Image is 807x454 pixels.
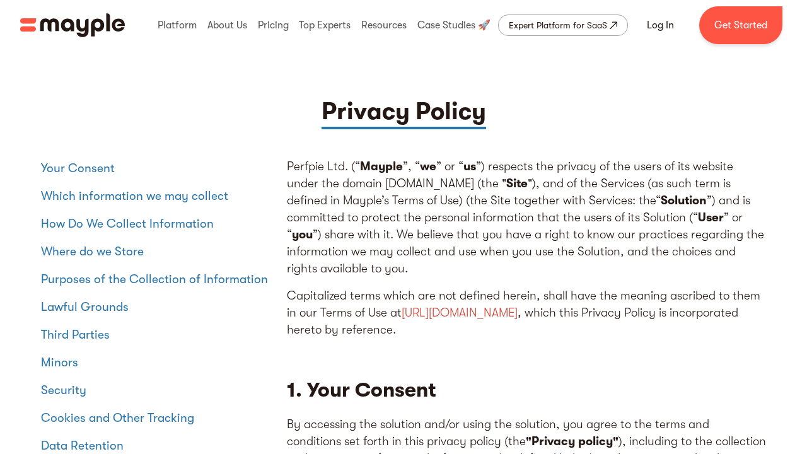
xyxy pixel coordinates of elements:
a: home [20,13,125,37]
a: Minors [41,352,274,373]
a: Get Started [699,6,782,44]
a: Where do we Store [41,242,274,262]
a: [URL][DOMAIN_NAME] [402,306,518,320]
strong: "Privacy policy" [526,434,618,448]
div: About Us [204,5,250,45]
a: Security [41,380,274,400]
div: Expert Platform for SaaS [509,18,607,33]
img: Mayple logo [20,13,125,37]
p: Perfpie Ltd. (“ ”, “ ” or “ ”) respects the privacy of the users of its website under the domain ... [287,158,766,277]
strong: we [420,160,436,173]
strong: you [292,228,313,242]
strong: Solution [661,194,707,207]
div: Pricing [255,5,292,45]
div: Platform [154,5,200,45]
a: Log In [632,10,689,40]
p: Capitalized terms which are not defined herein, shall have the meaning ascribed to them in our Te... [287,288,766,339]
a: Cookies and Other Tracking [41,408,274,428]
strong: Privacy Policy [322,98,486,125]
a: Purposes of the Collection of Information [41,269,274,289]
div: Resources [358,5,410,45]
a: Lawful Grounds [41,297,274,317]
a: Your Consent [41,158,274,178]
a: How Do We Collect Information [41,214,274,234]
strong: Site [506,177,528,190]
strong: us [463,160,476,173]
strong: User [698,211,724,224]
a: Third Parties [41,325,274,345]
a: Expert Platform for SaaS [498,15,628,36]
strong: Mayple [360,160,403,173]
strong: 1. Your Consent [287,378,436,402]
div: Top Experts [296,5,354,45]
a: Which information we may collect [41,186,274,206]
